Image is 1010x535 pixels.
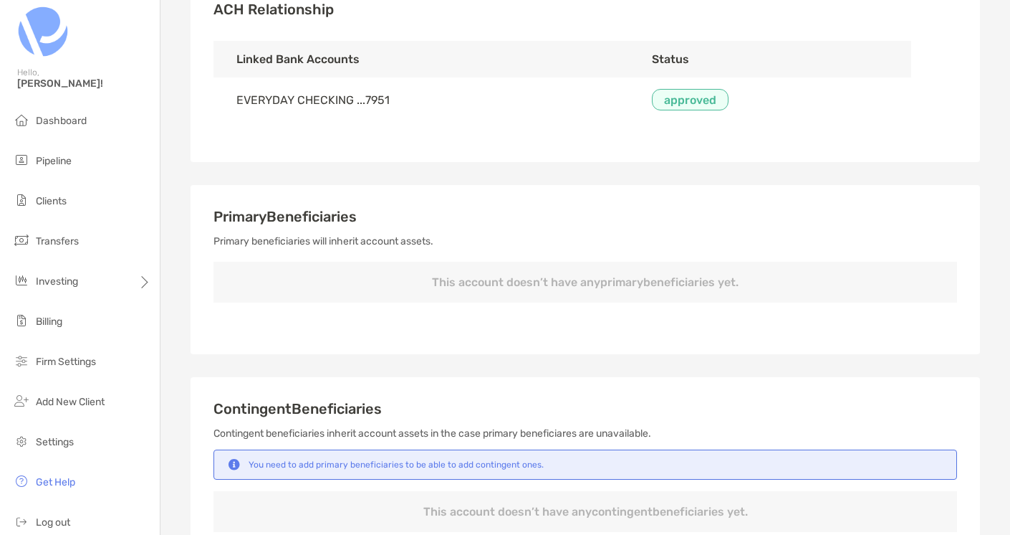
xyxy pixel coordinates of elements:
img: clients icon [13,191,30,209]
span: Firm Settings [36,356,96,368]
span: Transfers [36,235,79,247]
span: Dashboard [36,115,87,127]
img: settings icon [13,432,30,450]
img: investing icon [13,272,30,289]
img: Zoe Logo [17,6,69,57]
div: You need to add primary beneficiaries to be able to add contingent ones. [249,460,544,470]
th: Linked Bank Accounts [213,41,629,77]
img: dashboard icon [13,111,30,128]
img: add_new_client icon [13,392,30,409]
p: This account doesn’t have any contingent beneficiaries yet. [213,491,957,532]
p: approved [664,91,716,109]
span: [PERSON_NAME]! [17,77,151,90]
p: This account doesn’t have any primary beneficiaries yet. [213,262,957,303]
img: billing icon [13,312,30,329]
img: logout icon [13,513,30,530]
p: Primary beneficiaries will inherit account assets. [213,232,957,250]
span: Get Help [36,476,75,488]
span: Add New Client [36,396,105,408]
span: Investing [36,275,78,288]
img: pipeline icon [13,151,30,169]
p: Contingent beneficiaries inherit account assets in the case primary beneficiares are unavailable. [213,425,957,442]
img: Notification icon [226,459,243,470]
span: Settings [36,436,74,448]
img: transfers icon [13,232,30,249]
h3: ACH Relationship [213,1,957,18]
span: Log out [36,516,70,529]
span: Contingent Beneficiaries [213,400,382,417]
span: Primary Beneficiaries [213,208,357,225]
th: Status [629,41,911,77]
img: get-help icon [13,473,30,490]
td: EVERYDAY CHECKING ...7951 [213,77,629,122]
span: Pipeline [36,155,72,167]
img: firm-settings icon [13,352,30,369]
span: Clients [36,195,67,207]
span: Billing [36,316,62,328]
